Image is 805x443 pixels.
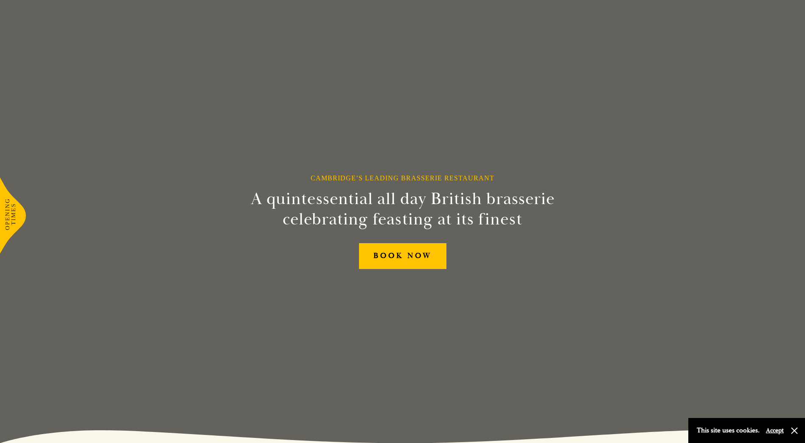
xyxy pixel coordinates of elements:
[790,426,799,435] button: Close and accept
[766,426,784,435] button: Accept
[359,243,446,269] a: BOOK NOW
[209,189,596,230] h2: A quintessential all day British brasserie celebrating feasting at its finest
[311,174,494,182] h1: Cambridge’s Leading Brasserie Restaurant
[697,424,760,437] p: This site uses cookies.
